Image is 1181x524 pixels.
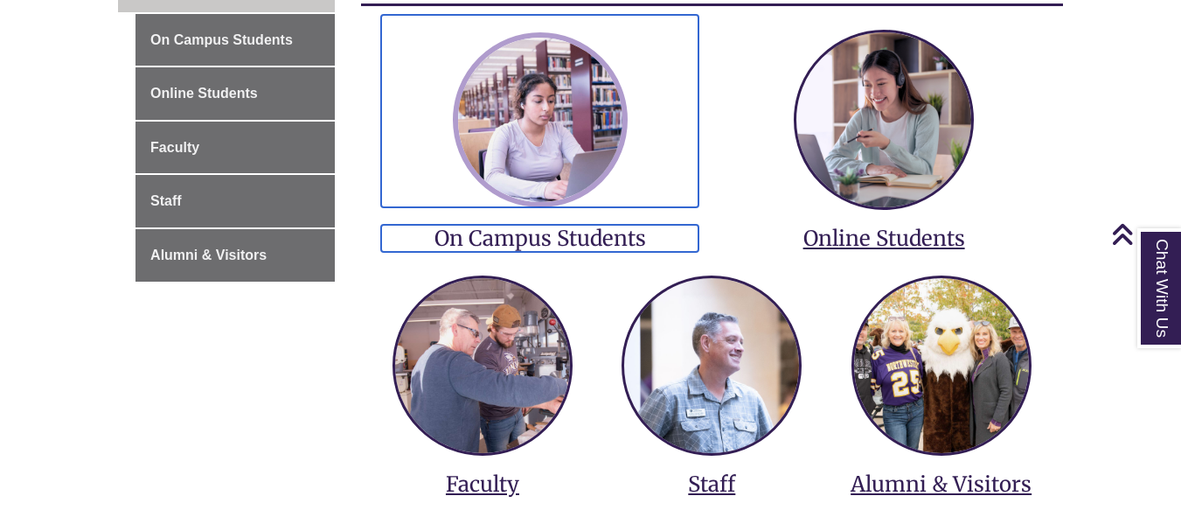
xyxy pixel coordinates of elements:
[725,225,1043,252] h3: Online Students
[840,471,1043,498] h3: Alumni & Visitors
[381,225,699,252] h3: On Campus Students
[135,175,335,227] a: Staff
[381,15,699,252] a: services for on campus students On Campus Students
[135,14,335,66] a: On Campus Students
[135,122,335,174] a: Faculty
[135,229,335,282] a: Alumni & Visitors
[381,471,584,498] h3: Faculty
[610,261,813,498] a: services for staff Staff
[840,261,1043,498] a: services for alumni and visitors Alumni & Visitors
[1111,222,1177,246] a: Back to Top
[610,471,813,498] h3: Staff
[395,278,570,453] img: services for faculty
[725,15,1043,252] a: services for online students Online Students
[796,32,971,207] img: services for online students
[854,278,1029,453] img: services for alumni and visitors
[453,32,628,207] img: services for on campus students
[135,67,335,120] a: Online Students
[624,278,799,453] img: services for staff
[381,261,584,498] a: services for faculty Faculty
